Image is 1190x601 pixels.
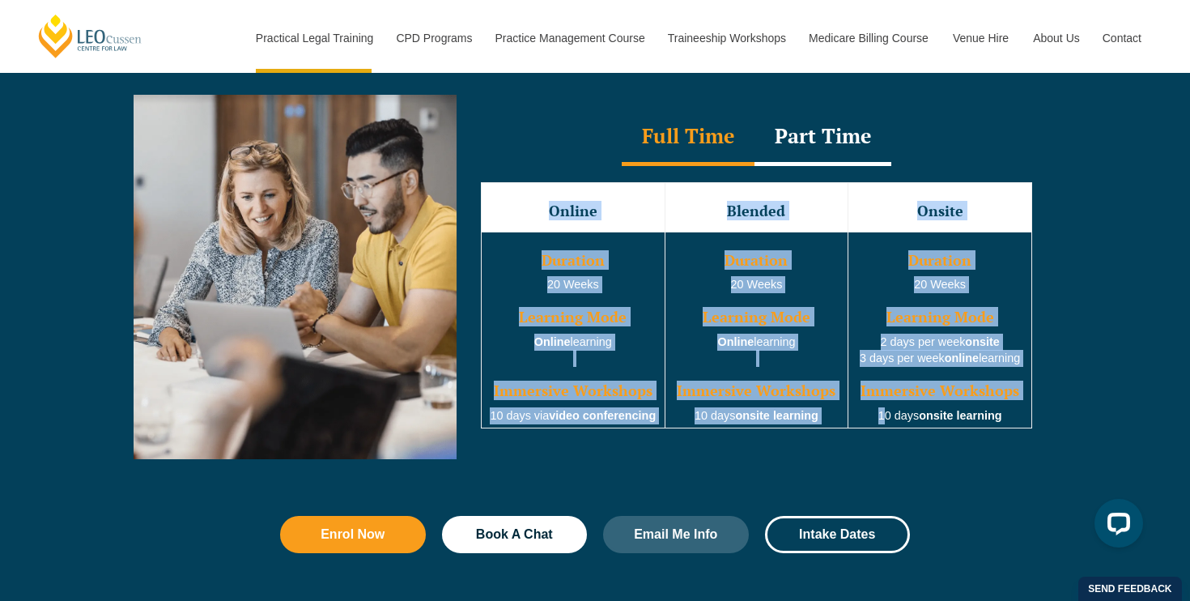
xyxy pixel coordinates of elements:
h3: Blended [667,203,847,220]
td: 20 Weeks learning 10 days [665,232,848,428]
h3: Online [483,203,663,220]
h3: Learning Mode [850,309,1030,326]
a: Venue Hire [941,3,1021,73]
h3: Learning Mode [667,309,847,326]
a: [PERSON_NAME] Centre for Law [36,13,144,59]
span: Book A Chat [476,528,553,541]
a: Practice Management Course [483,3,656,73]
a: Medicare Billing Course [797,3,941,73]
a: Book A Chat [442,516,588,553]
span: 20 Weeks [547,278,599,291]
span: Intake Dates [799,528,875,541]
a: Contact [1090,3,1154,73]
h3: Onsite [850,203,1030,220]
h3: Duration [667,253,847,269]
a: Email Me Info [603,516,749,553]
span: Duration [542,250,605,270]
td: 20 Weeks 2 days per week 3 days per week learning 10 days [848,232,1032,428]
a: Practical Legal Training [244,3,385,73]
td: learning 10 days via [482,232,665,428]
strong: online [945,352,979,364]
h3: Duration [850,253,1030,269]
iframe: LiveChat chat widget [1082,492,1150,561]
a: Traineeship Workshops [656,3,797,73]
strong: Online [534,335,571,348]
strong: onsite learning [736,409,818,422]
strong: onsite learning [919,409,1001,422]
h3: Immersive Workshops [850,383,1030,399]
strong: video conferencing [549,409,656,422]
span: Enrol Now [321,528,385,541]
span: Email Me Info [634,528,717,541]
a: About Us [1021,3,1090,73]
strong: Online [717,335,754,348]
h3: Immersive Workshops [667,383,847,399]
h3: Immersive Workshops [483,383,663,399]
a: Intake Dates [765,516,911,553]
strong: onsite [965,335,999,348]
a: CPD Programs [384,3,482,73]
h3: Learning Mode [483,309,663,326]
div: Full Time [622,109,754,166]
a: Enrol Now [280,516,426,553]
div: Part Time [754,109,891,166]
